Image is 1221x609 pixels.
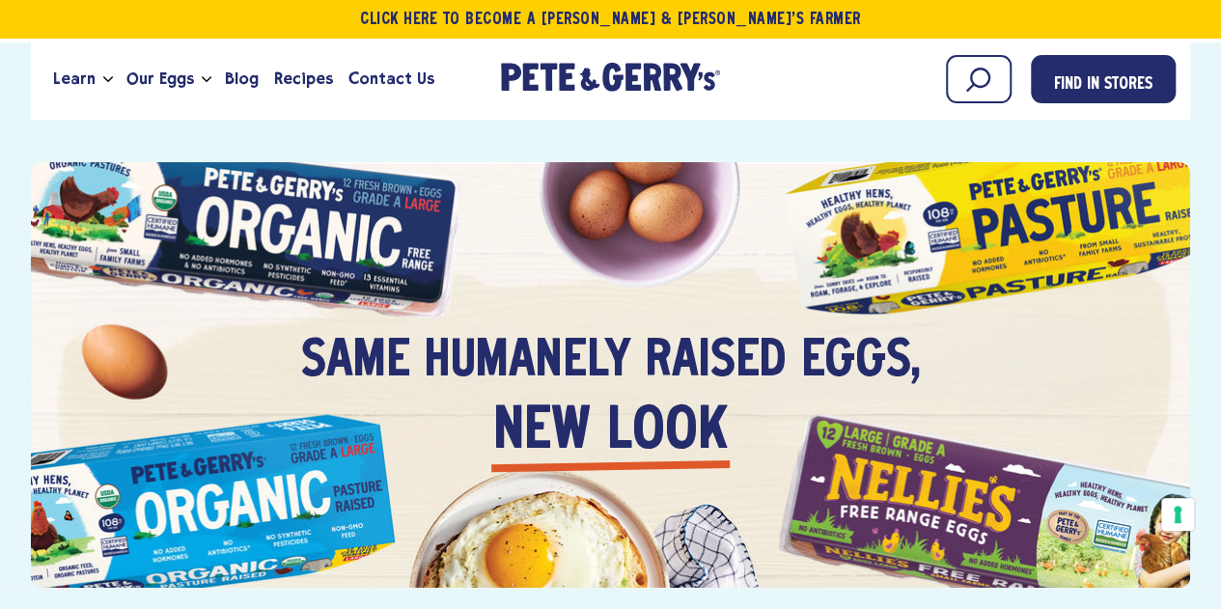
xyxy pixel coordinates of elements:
a: Recipes [266,53,341,105]
input: Search [946,55,1012,103]
em: new look [493,396,728,470]
h3: Same humanely raised eggs, [301,265,921,395]
a: Contact Us [341,53,442,105]
button: Your consent preferences for tracking technologies [1161,498,1194,531]
span: Our Eggs [126,67,194,91]
span: Recipes [274,67,333,91]
a: Our Eggs [119,53,202,105]
button: Open the dropdown menu for Learn [103,76,113,83]
a: Learn [45,53,103,105]
span: Contact Us [348,67,434,91]
a: Find in Stores [1031,55,1177,103]
button: Open the dropdown menu for Our Eggs [202,76,211,83]
a: Blog [217,53,266,105]
span: Blog [225,67,259,91]
span: Learn [53,67,96,91]
span: Find in Stores [1054,76,1152,94]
